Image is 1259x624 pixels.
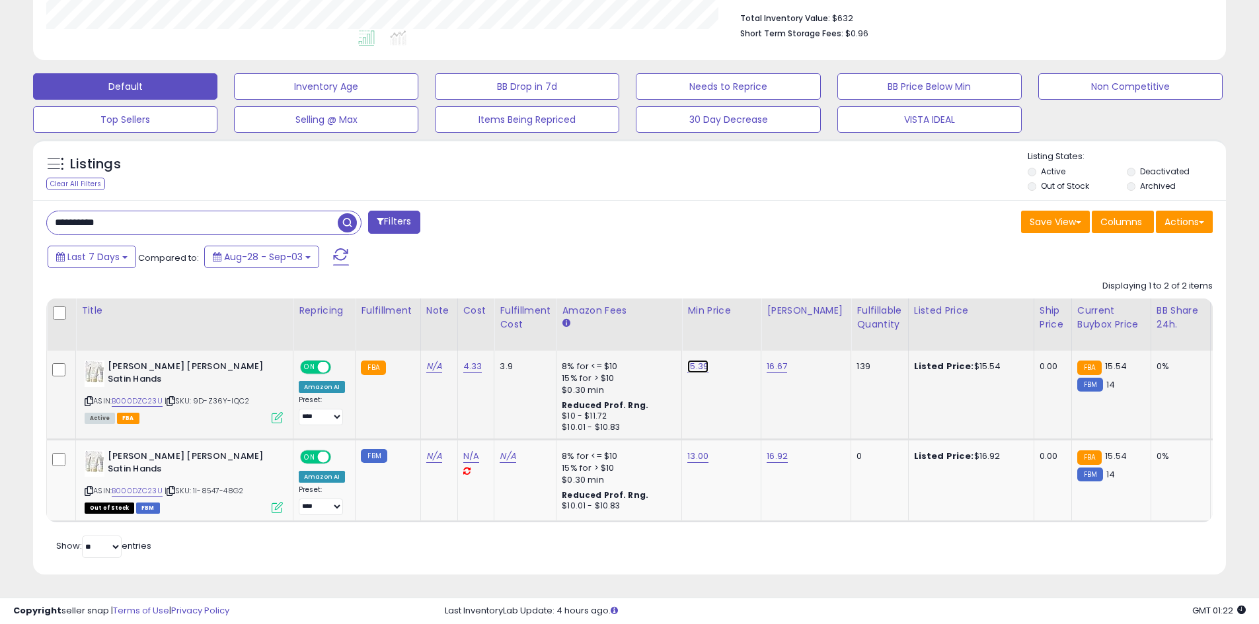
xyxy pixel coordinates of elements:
button: Top Sellers [33,106,217,133]
span: 15.54 [1105,450,1127,462]
div: $0.30 min [562,384,671,396]
a: N/A [500,450,515,463]
button: VISTA IDEAL [837,106,1022,133]
span: Columns [1100,215,1142,228]
div: 0% [1157,450,1200,462]
div: Fulfillment Cost [500,304,551,331]
button: Columns [1092,211,1154,233]
div: 0 [857,450,897,462]
span: 14 [1106,378,1115,391]
div: Last InventoryLab Update: 4 hours ago. [445,605,1246,617]
button: Aug-28 - Sep-03 [204,246,319,268]
div: Fulfillable Quantity [857,304,902,331]
b: Listed Price: [914,360,974,372]
b: Reduced Prof. Rng. [562,489,648,501]
div: ASIN: [85,361,283,422]
span: $0.96 [845,27,868,40]
a: 16.92 [767,450,788,463]
div: Cost [463,304,489,318]
span: Show: entries [56,539,151,552]
small: FBM [361,449,387,463]
b: [PERSON_NAME] [PERSON_NAME] Satin Hands [108,450,268,478]
span: 2025-09-11 01:22 GMT [1192,604,1246,617]
strong: Copyright [13,604,61,617]
a: 15.39 [687,360,708,373]
div: Listed Price [914,304,1028,318]
button: Inventory Age [234,73,418,100]
span: FBM [136,503,160,514]
div: 15% for > $10 [562,462,671,474]
label: Active [1041,166,1065,177]
b: Short Term Storage Fees: [740,28,843,39]
div: Amazon AI [299,471,345,483]
div: 0.00 [1040,450,1061,462]
div: $0.30 min [562,474,671,486]
img: 41uWSN2+c8L._SL40_.jpg [85,361,104,387]
span: Compared to: [138,252,199,264]
span: OFF [329,452,350,463]
span: ON [301,362,318,373]
button: Non Competitive [1038,73,1223,100]
a: B000DZC23U [112,396,163,407]
button: BB Price Below Min [837,73,1022,100]
div: Amazon Fees [562,304,676,318]
li: $632 [740,9,1203,25]
small: FBM [1077,468,1103,481]
b: Total Inventory Value: [740,13,830,24]
button: Save View [1021,211,1090,233]
div: seller snap | | [13,605,229,617]
button: BB Drop in 7d [435,73,619,100]
div: Clear All Filters [46,178,105,190]
div: $15.54 [914,361,1024,372]
div: Note [426,304,452,318]
div: Amazon AI [299,381,345,393]
img: 41uWSN2+c8L._SL40_.jpg [85,450,104,477]
span: ON [301,452,318,463]
a: Terms of Use [113,604,169,617]
h5: Listings [70,155,121,174]
div: Current Buybox Price [1077,304,1145,331]
button: 30 Day Decrease [636,106,820,133]
button: Actions [1156,211,1213,233]
p: Listing States: [1028,151,1226,163]
a: 13.00 [687,450,708,463]
button: Default [33,73,217,100]
span: FBA [117,413,139,424]
span: | SKU: 1I-8547-48G2 [165,485,243,496]
label: Out of Stock [1041,180,1089,191]
span: Last 7 Days [67,250,120,263]
small: FBA [361,361,385,375]
span: | SKU: 9D-Z36Y-IQC2 [165,396,249,406]
small: FBM [1077,378,1103,392]
a: N/A [463,450,479,463]
div: Title [81,304,287,318]
b: Reduced Prof. Rng. [562,399,648,411]
small: FBA [1077,361,1102,375]
div: Min Price [687,304,755,318]
div: 15% for > $10 [562,372,671,384]
label: Deactivated [1140,166,1190,177]
div: Preset: [299,396,345,425]
div: $16.92 [914,450,1024,462]
small: FBA [1077,450,1102,465]
a: N/A [426,360,442,373]
div: Ship Price [1040,304,1066,331]
div: $10 - $11.72 [562,411,671,422]
span: All listings currently available for purchase on Amazon [85,413,115,424]
div: Preset: [299,485,345,515]
button: Needs to Reprice [636,73,820,100]
a: N/A [426,450,442,463]
div: 8% for <= $10 [562,450,671,462]
label: Archived [1140,180,1176,191]
a: Privacy Policy [171,604,229,617]
div: 3.9 [500,361,546,372]
button: Items Being Repriced [435,106,619,133]
div: 0.00 [1040,361,1061,372]
div: ASIN: [85,450,283,512]
div: 139 [857,361,897,372]
button: Selling @ Max [234,106,418,133]
span: 14 [1106,468,1115,481]
button: Last 7 Days [48,246,136,268]
div: 8% for <= $10 [562,361,671,372]
span: All listings that are currently out of stock and unavailable for purchase on Amazon [85,503,134,514]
